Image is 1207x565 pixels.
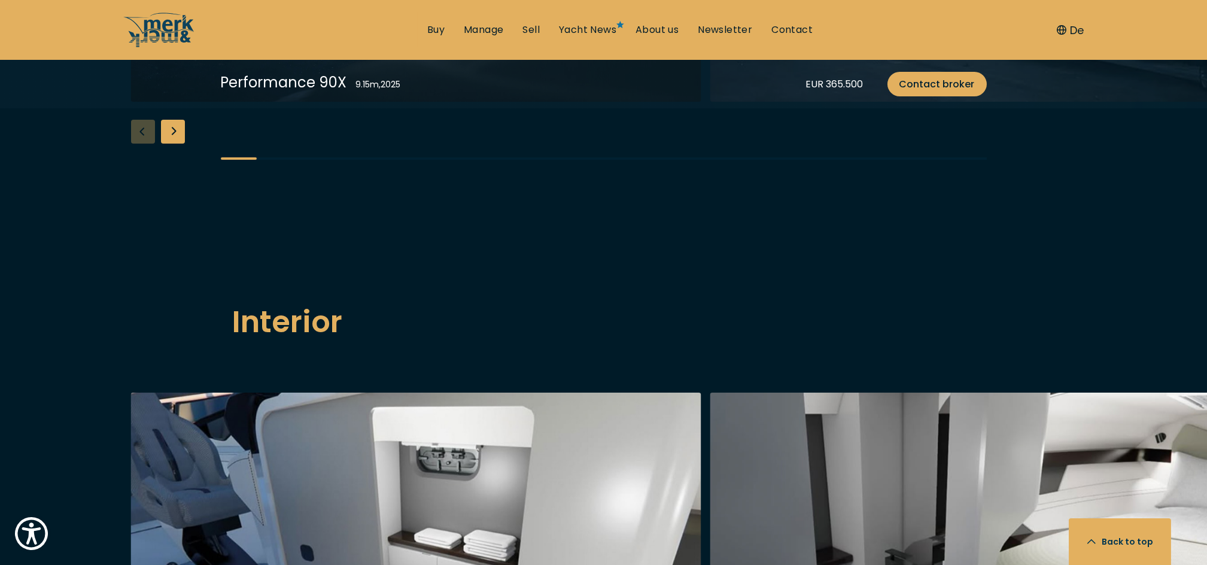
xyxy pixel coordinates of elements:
[636,23,679,37] a: About us
[233,299,975,345] h2: Interior
[1057,22,1084,38] button: De
[771,23,813,37] a: Contact
[806,77,864,92] div: EUR 365.500
[887,72,987,96] a: Contact broker
[698,23,752,37] a: Newsletter
[899,77,975,92] span: Contact broker
[12,514,51,553] button: Show Accessibility Preferences
[559,23,616,37] a: Yacht News
[123,38,195,51] a: /
[1069,518,1171,565] button: Back to top
[464,23,503,37] a: Manage
[427,23,445,37] a: Buy
[522,23,540,37] a: Sell
[356,78,401,91] div: 9.15 m , 2025
[161,120,185,144] div: Next slide
[221,72,347,93] div: Performance 90X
